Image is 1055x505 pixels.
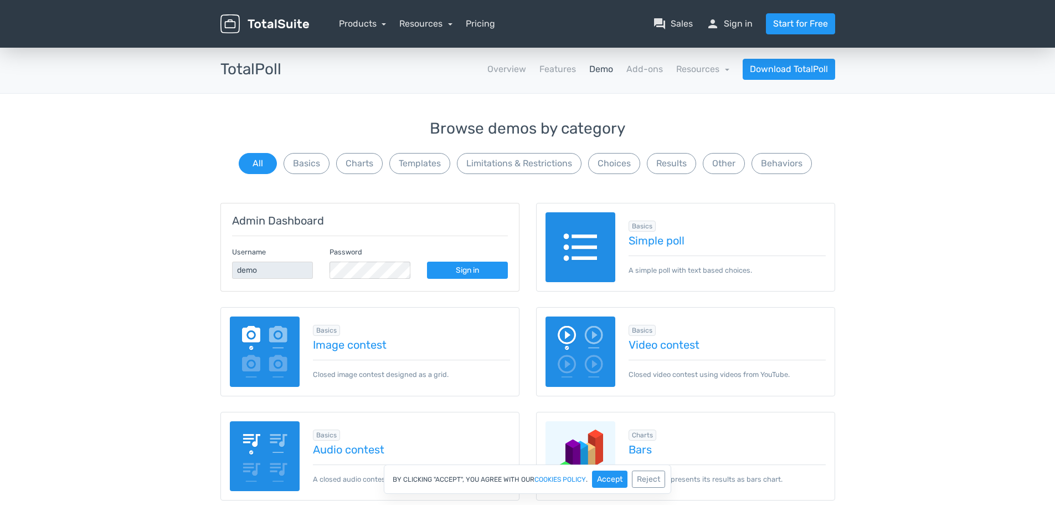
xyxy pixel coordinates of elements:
[384,465,671,494] div: By clicking "Accept", you agree with our .
[629,443,826,456] a: Bars
[629,325,656,336] span: Browse all in Basics
[466,17,495,30] a: Pricing
[313,360,510,380] p: Closed image contest designed as a grid.
[313,430,340,441] span: Browse all in Basics
[592,471,627,488] button: Accept
[626,63,663,76] a: Add-ons
[706,17,753,30] a: personSign in
[313,339,510,351] a: Image contest
[389,153,450,174] button: Templates
[220,14,309,34] img: TotalSuite for WordPress
[632,471,665,488] button: Reject
[629,221,656,232] span: Browse all in Basics
[629,430,656,441] span: Browse all in Charts
[653,17,666,30] span: question_answer
[629,360,826,380] p: Closed video contest using videos from YouTube.
[330,247,362,257] label: Password
[629,256,826,276] p: A simple poll with text based choices.
[220,61,281,78] h3: TotalPoll
[339,18,387,29] a: Products
[589,63,613,76] a: Demo
[220,120,835,137] h3: Browse demos by category
[545,212,616,283] img: text-poll.png.webp
[313,443,510,456] a: Audio contest
[336,153,383,174] button: Charts
[703,153,745,174] button: Other
[653,17,693,30] a: question_answerSales
[427,262,508,279] a: Sign in
[230,421,300,492] img: audio-poll.png.webp
[487,63,526,76] a: Overview
[539,63,576,76] a: Features
[766,13,835,34] a: Start for Free
[545,421,616,492] img: charts-bars.png.webp
[545,317,616,387] img: video-poll.png.webp
[457,153,581,174] button: Limitations & Restrictions
[232,215,508,227] h5: Admin Dashboard
[232,247,266,257] label: Username
[284,153,330,174] button: Basics
[629,234,826,247] a: Simple poll
[534,476,586,483] a: cookies policy
[313,325,340,336] span: Browse all in Basics
[752,153,812,174] button: Behaviors
[743,59,835,80] a: Download TotalPoll
[647,153,696,174] button: Results
[706,17,719,30] span: person
[588,153,640,174] button: Choices
[239,153,277,174] button: All
[230,317,300,387] img: image-poll.png.webp
[629,339,826,351] a: Video contest
[676,64,729,74] a: Resources
[399,18,452,29] a: Resources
